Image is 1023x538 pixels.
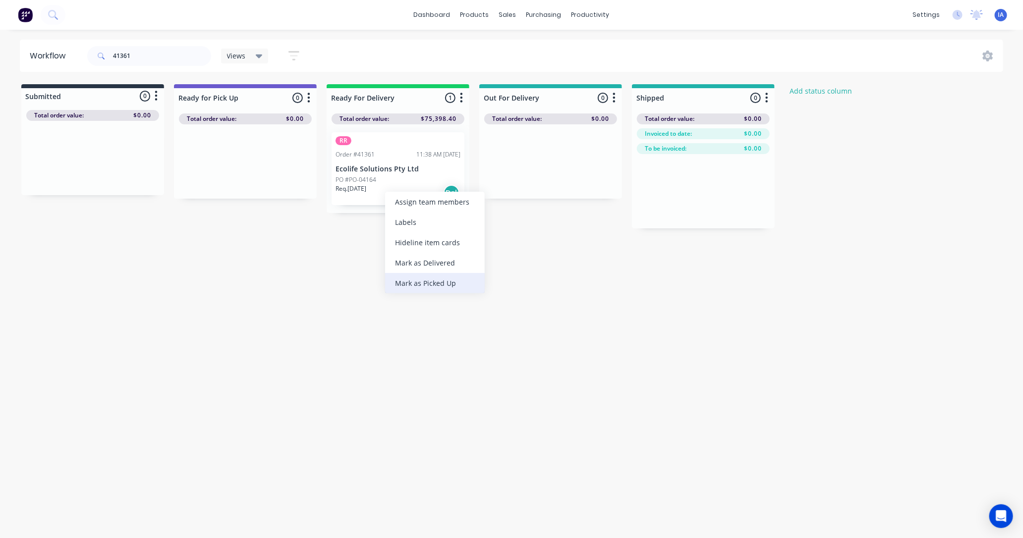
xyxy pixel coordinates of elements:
[336,165,460,173] p: Ecolife Solutions Pty Ltd
[455,7,494,22] div: products
[385,232,485,253] div: Hide line item cards
[385,253,485,273] div: Mark as Delivered
[744,144,762,153] span: $0.00
[385,273,485,293] div: Mark as Picked Up
[744,129,762,138] span: $0.00
[133,111,151,120] span: $0.00
[785,84,857,98] button: Add status column
[286,114,304,123] span: $0.00
[18,7,33,22] img: Factory
[227,51,246,61] span: Views
[567,7,615,22] div: productivity
[645,129,692,138] span: Invoiced to date:
[645,114,694,123] span: Total order value:
[336,150,375,159] div: Order #41361
[591,114,609,123] span: $0.00
[336,175,376,184] p: PO #PO-04164
[494,7,521,22] div: sales
[908,7,945,22] div: settings
[744,114,762,123] span: $0.00
[332,132,464,205] div: RROrder #4136111:38 AM [DATE]Ecolife Solutions Pty LtdPO #PO-04164Req.[DATE]Del
[645,144,686,153] span: To be invoiced:
[385,192,485,212] div: Assign team members
[409,7,455,22] a: dashboard
[521,7,567,22] div: purchasing
[340,114,389,123] span: Total order value:
[385,212,485,232] div: Labels
[444,185,459,201] div: Del
[989,504,1013,528] div: Open Intercom Messenger
[336,184,366,193] p: Req. [DATE]
[492,114,542,123] span: Total order value:
[336,136,351,145] div: RR
[113,46,211,66] input: Search for orders...
[187,114,236,123] span: Total order value:
[30,50,70,62] div: Workflow
[421,114,456,123] span: $75,398.40
[34,111,84,120] span: Total order value:
[416,150,460,159] div: 11:38 AM [DATE]
[998,10,1004,19] span: IA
